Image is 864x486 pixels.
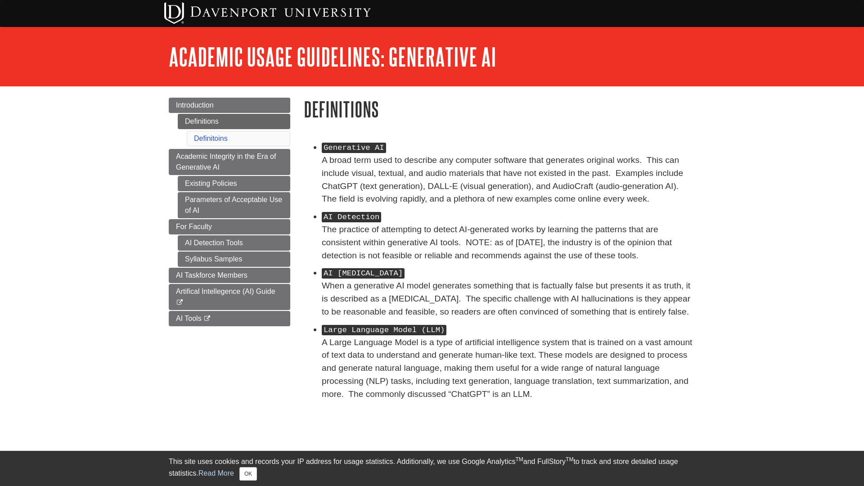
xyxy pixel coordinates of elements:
[322,141,695,206] p: A broad term used to describe any computer software that generates original works. This can inclu...
[169,456,695,481] div: This site uses cookies and records your IP address for usage statistics. Additionally, we use Goo...
[176,271,247,279] span: AI Taskforce Members
[322,143,386,153] kbd: Generative AI
[169,268,290,283] a: AI Taskforce Members
[169,98,290,113] a: Introduction
[176,315,202,322] span: AI Tools
[178,192,290,218] a: Parameters of Acceptable Use of AI
[178,252,290,267] a: Syllabus Samples
[176,223,212,230] span: For Faculty
[322,268,405,279] kbd: AI [MEDICAL_DATA]
[164,2,371,24] img: Davenport University
[203,316,211,322] i: This link opens in a new window
[198,469,234,477] a: Read More
[322,266,695,318] p: When a generative AI model generates something that is factually false but presents it as truth, ...
[322,323,695,401] p: A Large Language Model is a type of artificial intelligence system that is trained on a vast amou...
[176,288,275,295] span: Artifical Intellegence (AI) Guide
[178,235,290,251] a: AI Detection Tools
[178,176,290,191] a: Existing Policies
[515,456,523,463] sup: TM
[566,456,573,463] sup: TM
[169,284,290,310] a: Artifical Intellegence (AI) Guide
[322,212,381,222] kbd: AI Detection
[304,98,695,121] h1: Definitions
[322,210,695,262] p: The practice of attempting to detect AI-generated works by learning the patterns that are consist...
[169,311,290,326] a: AI Tools
[322,325,446,335] kbd: Large Language Model (LLM)
[169,149,290,175] a: Academic Integrity in the Era of Generative AI
[239,467,257,481] button: Close
[169,219,290,234] a: For Faculty
[194,135,228,142] a: Definitoins
[176,101,214,109] span: Introduction
[169,98,290,326] div: Guide Page Menu
[169,43,496,71] a: Academic Usage Guidelines: Generative AI
[176,153,276,171] span: Academic Integrity in the Era of Generative AI
[176,300,184,306] i: This link opens in a new window
[178,114,290,129] a: Definitions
